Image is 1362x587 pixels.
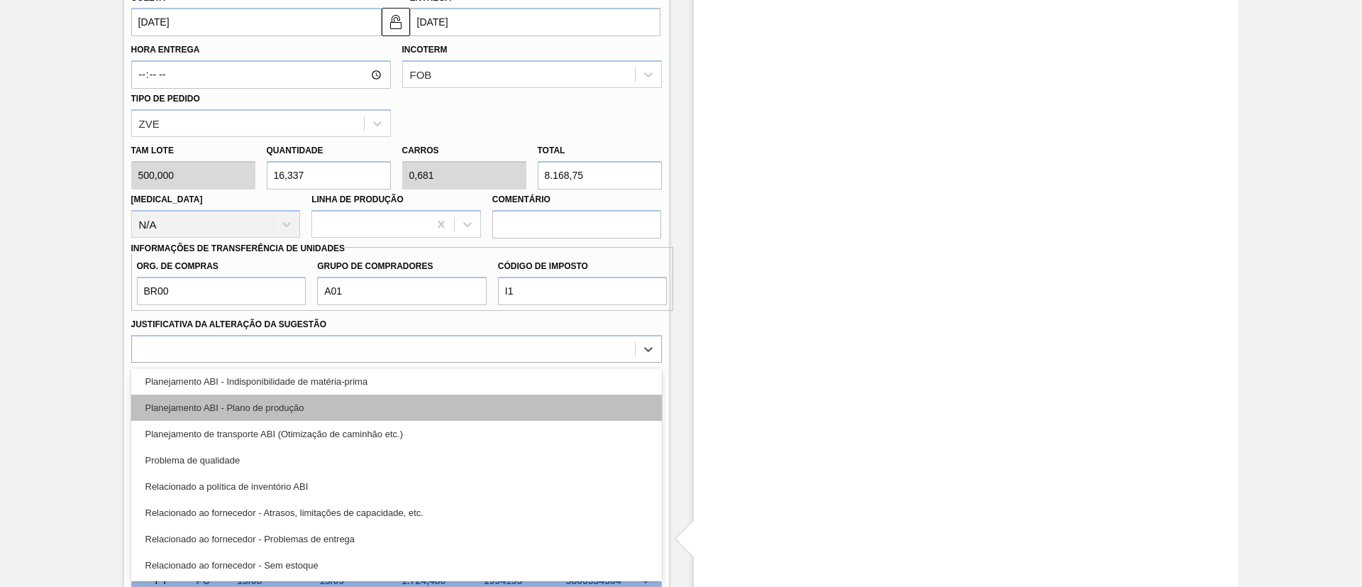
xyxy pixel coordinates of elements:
[498,256,668,277] label: Código de Imposto
[311,194,404,204] label: Linha de Produção
[131,40,391,60] label: Hora Entrega
[267,146,323,155] label: Quantidade
[137,256,306,277] label: Org. de Compras
[131,319,327,329] label: Justificativa da Alteração da Sugestão
[317,256,487,277] label: Grupo de Compradores
[492,190,662,210] label: Comentário
[402,45,448,55] label: Incoterm
[538,146,565,155] label: Total
[131,447,662,473] div: Problema de qualidade
[131,552,662,578] div: Relacionado ao fornecedor - Sem estoque
[131,500,662,526] div: Relacionado ao fornecedor - Atrasos, limitações de capacidade, etc.
[382,8,410,36] button: unlocked
[131,8,382,36] input: dd/mm/yyyy
[139,117,160,129] div: ZVE
[131,526,662,552] div: Relacionado ao fornecedor - Problemas de entrega
[410,69,432,81] div: FOB
[131,421,662,447] div: Planejamento de transporte ABI (Otimização de caminhão etc.)
[387,13,404,31] img: unlocked
[131,366,662,387] label: Observações
[410,8,660,36] input: dd/mm/yyyy
[131,243,345,253] label: Informações de Transferência de Unidades
[131,94,200,104] label: Tipo de pedido
[131,141,255,161] label: Tam lote
[131,368,662,395] div: Planejamento ABI - Indisponibilidade de matéria-prima
[402,146,439,155] label: Carros
[131,194,203,204] label: [MEDICAL_DATA]
[131,395,662,421] div: Planejamento ABI - Plano de produção
[131,473,662,500] div: Relacionado a política de inventório ABI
